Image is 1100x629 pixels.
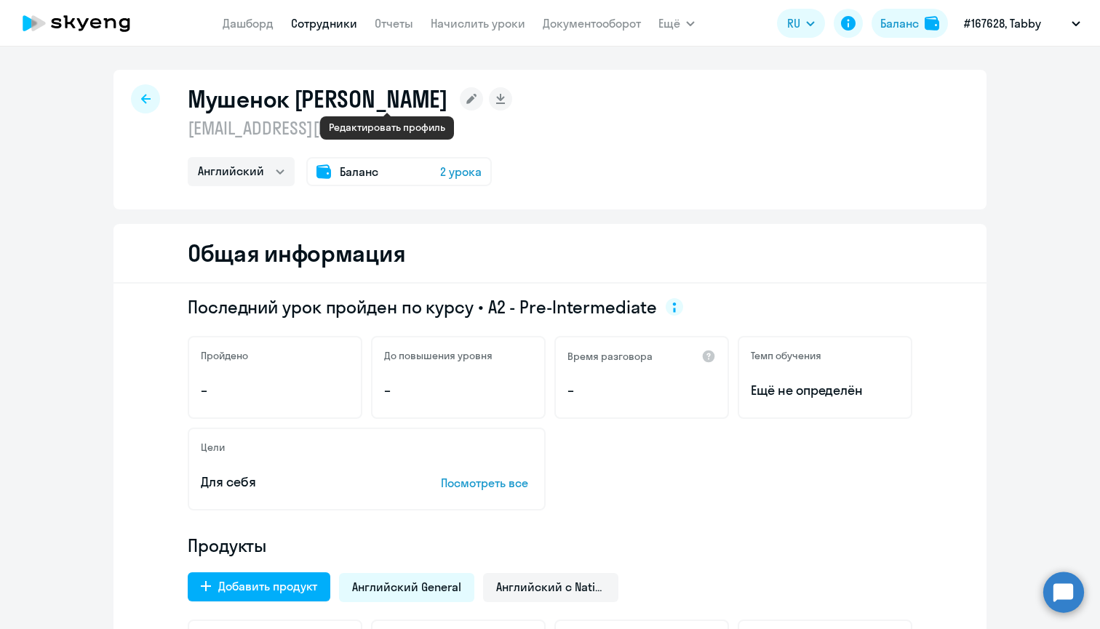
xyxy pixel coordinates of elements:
p: Посмотреть все [441,474,533,492]
h5: До повышения уровня [384,349,493,362]
div: Добавить продукт [218,577,317,595]
div: Редактировать профиль [329,121,445,134]
h5: Темп обучения [751,349,821,362]
p: #167628, Tabby [964,15,1041,32]
a: Сотрудники [291,16,357,31]
h5: Пройдено [201,349,248,362]
span: Ещё не определён [751,381,899,400]
h5: Время разговора [567,350,653,363]
button: Балансbalance [872,9,948,38]
p: – [201,381,349,400]
span: RU [787,15,800,32]
a: Начислить уроки [431,16,525,31]
span: Английский General [352,579,461,595]
button: #167628, Tabby [957,6,1088,41]
span: Английский с Native [496,579,605,595]
span: 2 урока [440,163,482,180]
h5: Цели [201,441,225,454]
div: Баланс [880,15,919,32]
span: Баланс [340,163,378,180]
a: Отчеты [375,16,413,31]
span: Последний урок пройден по курсу • A2 - Pre-Intermediate [188,295,657,318]
h1: Мушенок [PERSON_NAME] [188,84,448,113]
h2: Общая информация [188,239,405,268]
button: Ещё [658,9,695,38]
img: balance [925,16,939,31]
span: Ещё [658,15,680,32]
a: Документооборот [543,16,641,31]
h4: Продукты [188,534,912,557]
p: – [567,381,716,400]
p: Для себя [201,473,396,492]
p: [EMAIL_ADDRESS][DOMAIN_NAME] [188,116,512,140]
button: Добавить продукт [188,572,330,601]
button: RU [777,9,825,38]
a: Дашборд [223,16,274,31]
p: – [384,381,533,400]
